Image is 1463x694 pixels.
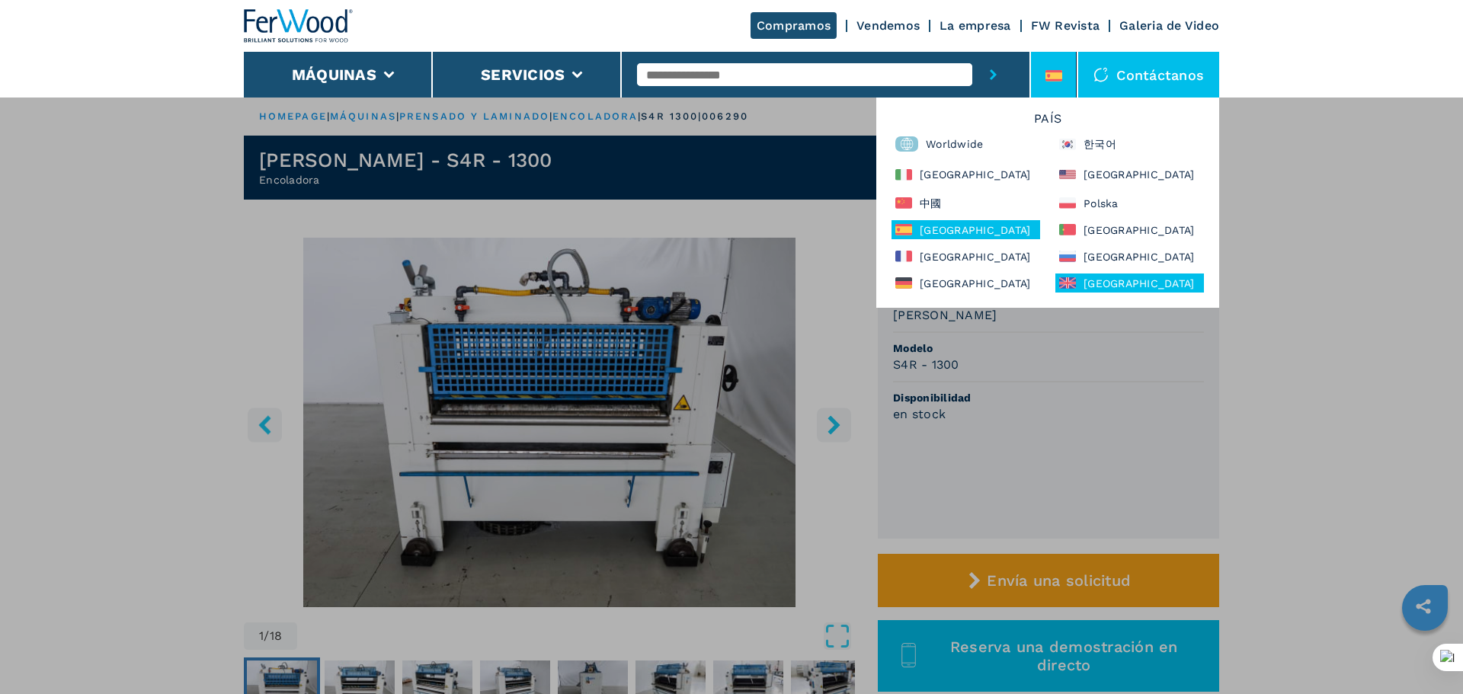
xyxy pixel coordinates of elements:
div: [GEOGRAPHIC_DATA] [1055,163,1204,186]
div: [GEOGRAPHIC_DATA] [892,273,1040,293]
h6: PAÍS [884,113,1212,133]
div: [GEOGRAPHIC_DATA] [892,163,1040,186]
img: Contáctanos [1093,67,1109,82]
button: Servicios [481,66,565,84]
div: [GEOGRAPHIC_DATA] [892,220,1040,239]
div: Polska [1055,193,1204,213]
div: 中國 [892,193,1040,213]
a: Galeria de Video [1119,18,1219,33]
div: [GEOGRAPHIC_DATA] [892,247,1040,266]
a: Compramos [751,12,837,39]
div: [GEOGRAPHIC_DATA] [1055,247,1204,266]
div: [GEOGRAPHIC_DATA] [1055,273,1204,293]
div: [GEOGRAPHIC_DATA] [1055,220,1204,239]
button: submit-button [972,52,1014,98]
button: Máquinas [292,66,376,84]
div: Contáctanos [1078,52,1219,98]
a: FW Revista [1031,18,1100,33]
a: La empresa [940,18,1011,33]
div: 한국어 [1055,133,1204,155]
div: Worldwide [892,133,1040,155]
img: Ferwood [244,9,354,43]
a: Vendemos [856,18,920,33]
